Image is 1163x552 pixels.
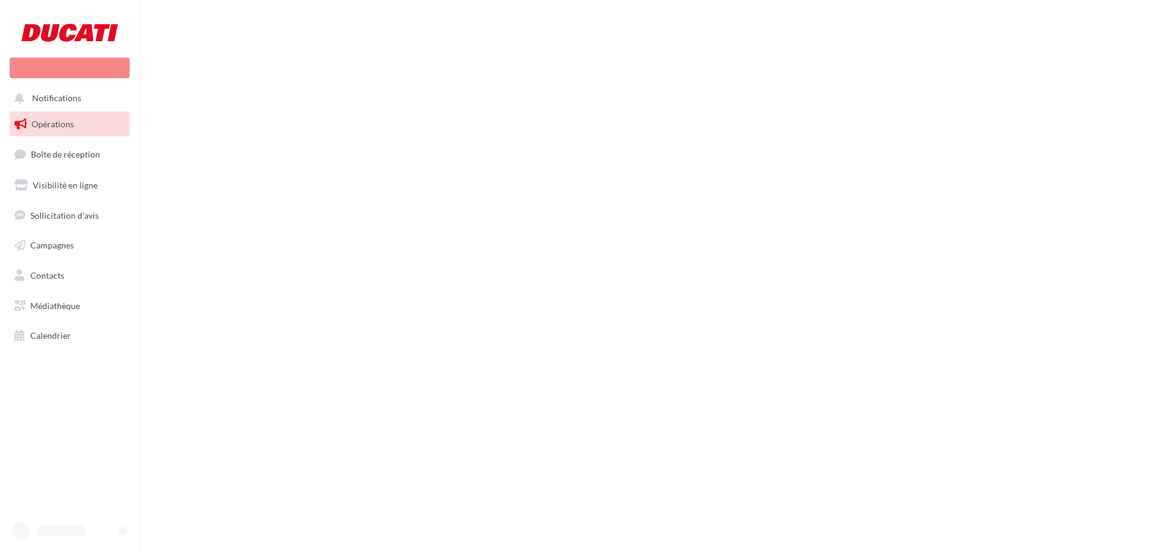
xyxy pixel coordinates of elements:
a: Opérations [7,111,132,137]
span: Sollicitation d'avis [30,210,99,220]
a: Calendrier [7,323,132,348]
span: Opérations [31,119,74,129]
span: Visibilité en ligne [33,180,98,190]
a: Médiathèque [7,293,132,319]
a: Contacts [7,263,132,288]
a: Sollicitation d'avis [7,203,132,228]
span: Médiathèque [30,301,80,311]
span: Notifications [32,93,81,104]
span: Contacts [30,270,64,281]
a: Boîte de réception [7,141,132,167]
span: Boîte de réception [31,149,100,159]
span: Campagnes [30,240,74,250]
a: Visibilité en ligne [7,173,132,198]
div: Nouvelle campagne [10,58,130,78]
span: Calendrier [30,330,71,341]
a: Campagnes [7,233,132,258]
